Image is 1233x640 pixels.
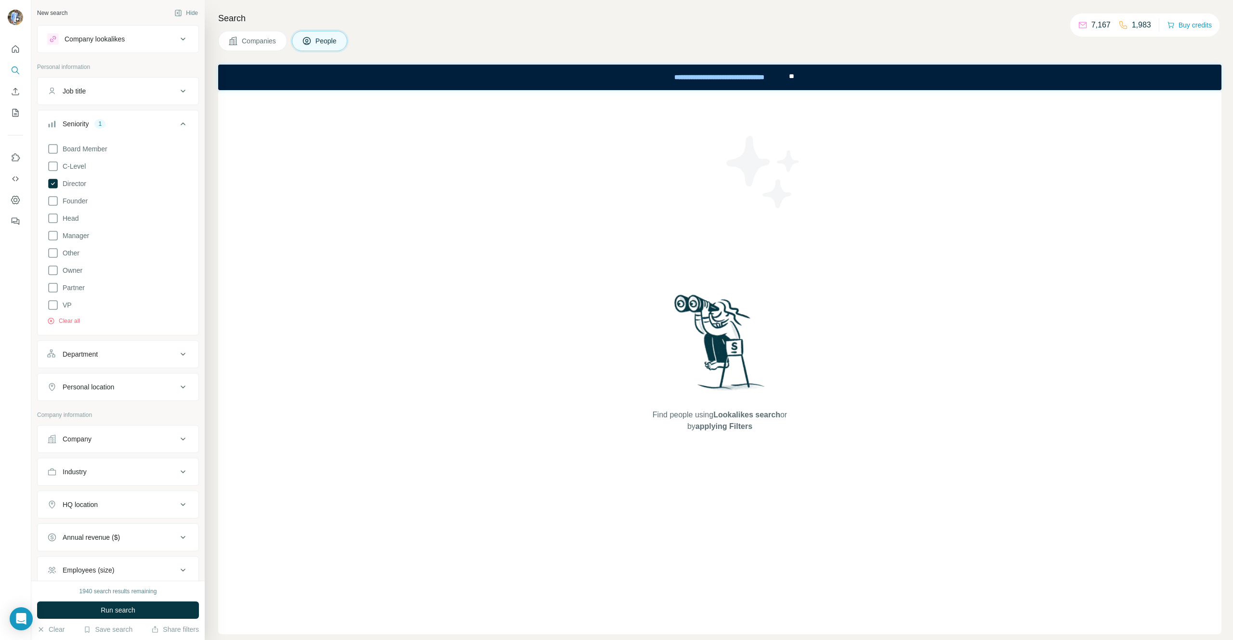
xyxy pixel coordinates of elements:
[37,411,199,419] p: Company information
[10,607,33,630] div: Open Intercom Messenger
[63,434,92,444] div: Company
[218,65,1221,90] iframe: Banner
[38,526,198,549] button: Annual revenue ($)
[63,565,114,575] div: Employees (size)
[38,375,198,399] button: Personal location
[63,349,98,359] div: Department
[59,213,79,223] span: Head
[37,9,67,17] div: New search
[59,179,86,188] span: Director
[63,86,86,96] div: Job title
[63,533,120,542] div: Annual revenue ($)
[8,191,23,209] button: Dashboard
[1132,19,1151,31] p: 1,983
[59,161,86,171] span: C-Level
[59,300,72,310] span: VP
[65,34,125,44] div: Company lookalikes
[59,231,89,240] span: Manager
[63,467,87,477] div: Industry
[38,559,198,582] button: Employees (size)
[670,292,770,400] img: Surfe Illustration - Woman searching with binoculars
[242,36,277,46] span: Companies
[8,170,23,187] button: Use Surfe API
[63,500,98,509] div: HQ location
[63,382,114,392] div: Personal location
[37,625,65,634] button: Clear
[168,6,205,20] button: Hide
[8,104,23,121] button: My lists
[8,149,23,166] button: Use Surfe on LinkedIn
[720,129,807,215] img: Surfe Illustration - Stars
[8,213,23,230] button: Feedback
[37,63,199,71] p: Personal information
[38,343,198,366] button: Department
[79,587,157,596] div: 1940 search results remaining
[101,605,135,615] span: Run search
[8,40,23,58] button: Quick start
[38,27,198,51] button: Company lookalikes
[63,119,89,129] div: Seniority
[94,120,105,128] div: 1
[315,36,338,46] span: People
[59,266,82,275] span: Owner
[8,10,23,25] img: Avatar
[59,196,88,206] span: Founder
[713,411,780,419] span: Lookalikes search
[38,460,198,483] button: Industry
[8,62,23,79] button: Search
[8,83,23,100] button: Enrich CSV
[643,409,797,432] span: Find people using or by
[38,112,198,139] button: Seniority1
[59,248,79,258] span: Other
[47,317,80,325] button: Clear all
[59,144,107,154] span: Board Member
[1167,18,1212,32] button: Buy credits
[59,283,85,293] span: Partner
[38,493,198,516] button: HQ location
[38,80,198,103] button: Job title
[695,422,752,430] span: applying Filters
[151,625,199,634] button: Share filters
[37,601,199,619] button: Run search
[83,625,132,634] button: Save search
[38,427,198,451] button: Company
[218,12,1221,25] h4: Search
[1091,19,1111,31] p: 7,167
